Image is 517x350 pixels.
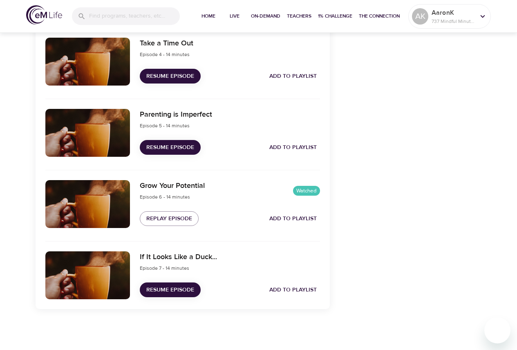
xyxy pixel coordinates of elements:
[266,211,320,226] button: Add to Playlist
[293,187,320,195] span: Watched
[199,12,218,20] span: Home
[266,282,320,298] button: Add to Playlist
[266,69,320,84] button: Add to Playlist
[89,7,180,25] input: Find programs, teachers, etc...
[146,214,192,224] span: Replay Episode
[287,12,311,20] span: Teachers
[412,8,428,25] div: AK
[269,214,317,224] span: Add to Playlist
[140,109,212,121] h6: Parenting is Imperfect
[146,285,194,295] span: Resume Episode
[140,282,201,298] button: Resume Episode
[432,8,475,18] p: AaronK
[140,140,201,155] button: Resume Episode
[269,142,317,153] span: Add to Playlist
[140,194,190,200] span: Episode 6 - 14 minutes
[266,140,320,155] button: Add to Playlist
[359,12,400,20] span: The Connection
[140,51,190,58] span: Episode 4 - 14 minutes
[318,12,352,20] span: 1% Challenge
[432,18,475,25] p: 737 Mindful Minutes
[269,71,317,81] span: Add to Playlist
[140,211,199,226] button: Replay Episode
[251,12,280,20] span: On-Demand
[140,180,205,192] h6: Grow Your Potential
[146,71,194,81] span: Resume Episode
[146,142,194,153] span: Resume Episode
[140,251,217,263] h6: If It Looks Like a Duck...
[140,265,189,271] span: Episode 7 - 14 minutes
[484,317,510,343] iframe: Button to launch messaging window
[140,69,201,84] button: Resume Episode
[140,38,193,50] h6: Take a Time Out
[269,285,317,295] span: Add to Playlist
[140,122,190,129] span: Episode 5 - 14 minutes
[225,12,244,20] span: Live
[26,5,62,25] img: logo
